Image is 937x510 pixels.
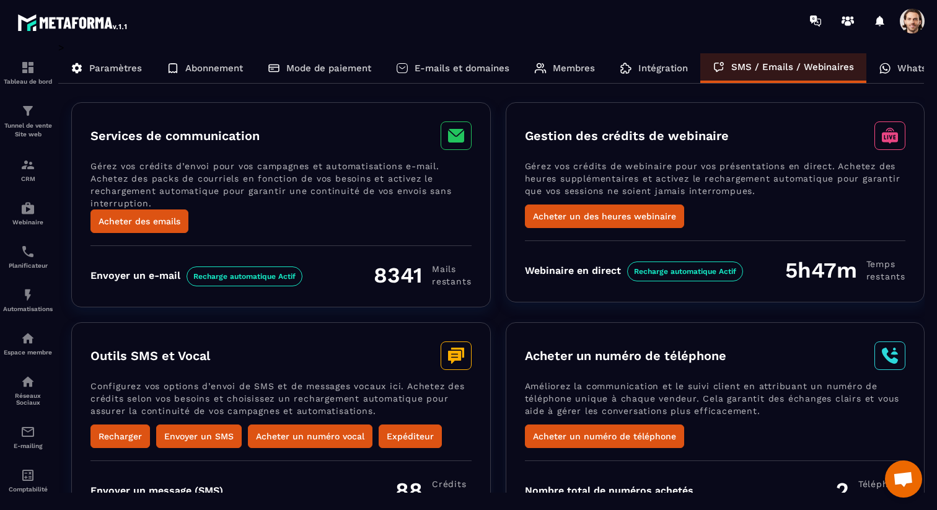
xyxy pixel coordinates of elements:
[3,415,53,459] a: emailemailE-mailing
[3,306,53,312] p: Automatisations
[20,424,35,439] img: email
[553,63,595,74] p: Membres
[90,348,210,363] h3: Outils SMS et Vocal
[3,442,53,449] p: E-mailing
[3,392,53,406] p: Réseaux Sociaux
[785,257,905,283] div: 5h47m
[638,63,688,74] p: Intégration
[374,262,471,288] div: 8341
[248,424,372,448] button: Acheter un numéro vocal
[836,477,905,503] div: 2
[432,478,471,490] span: Crédits
[20,468,35,483] img: accountant
[885,460,922,498] div: Ouvrir le chat
[3,121,53,139] p: Tunnel de vente Site web
[20,244,35,259] img: scheduler
[3,94,53,148] a: formationformationTunnel de vente Site web
[395,477,471,503] div: 88
[627,262,743,281] span: Recharge automatique Actif
[525,128,729,143] h3: Gestion des crédits de webinaire
[525,380,906,424] p: Améliorez la communication et le suivi client en attribuant un numéro de téléphone unique à chaqu...
[20,157,35,172] img: formation
[90,424,150,448] button: Recharger
[525,485,693,496] div: Nombre total de numéros achetés
[866,270,905,283] span: restants
[90,160,472,209] p: Gérez vos crédits d’envoi pour vos campagnes et automatisations e-mail. Achetez des packs de cour...
[3,459,53,502] a: accountantaccountantComptabilité
[525,424,684,448] button: Acheter un numéro de téléphone
[525,348,726,363] h3: Acheter un numéro de téléphone
[90,485,223,496] div: Envoyer un message (SMS)
[90,380,472,424] p: Configurez vos options d’envoi de SMS et de messages vocaux ici. Achetez des crédits selon vos be...
[432,275,471,288] span: restants
[3,365,53,415] a: social-networksocial-networkRéseaux Sociaux
[3,148,53,191] a: formationformationCRM
[432,490,471,503] span: restants
[858,478,905,490] span: Téléphone
[3,322,53,365] a: automationsautomationsEspace membre
[3,278,53,322] a: automationsautomationsAutomatisations
[20,374,35,389] img: social-network
[17,11,129,33] img: logo
[20,60,35,75] img: formation
[525,265,743,276] div: Webinaire en direct
[3,235,53,278] a: schedulerschedulerPlanificateur
[525,160,906,204] p: Gérez vos crédits de webinaire pour vos présentations en direct. Achetez des heures supplémentair...
[3,262,53,269] p: Planificateur
[20,103,35,118] img: formation
[525,204,684,228] button: Acheter un des heures webinaire
[90,209,188,233] button: Acheter des emails
[379,424,442,448] button: Expéditeur
[3,349,53,356] p: Espace membre
[731,61,854,73] p: SMS / Emails / Webinaires
[3,51,53,94] a: formationformationTableau de bord
[20,331,35,346] img: automations
[866,258,905,270] span: Temps
[286,63,371,74] p: Mode de paiement
[415,63,509,74] p: E-mails et domaines
[90,128,260,143] h3: Services de communication
[3,219,53,226] p: Webinaire
[156,424,242,448] button: Envoyer un SMS
[3,191,53,235] a: automationsautomationsWebinaire
[3,175,53,182] p: CRM
[20,201,35,216] img: automations
[187,266,302,286] span: Recharge automatique Actif
[20,288,35,302] img: automations
[3,78,53,85] p: Tableau de bord
[858,490,905,503] span: Nombre
[432,263,471,275] span: Mails
[3,486,53,493] p: Comptabilité
[89,63,142,74] p: Paramètres
[90,270,302,281] div: Envoyer un e-mail
[185,63,243,74] p: Abonnement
